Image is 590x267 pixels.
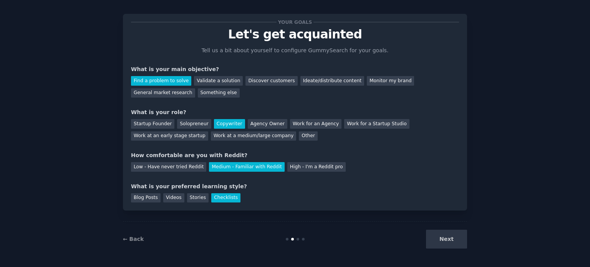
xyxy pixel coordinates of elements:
div: Medium - Familiar with Reddit [209,162,284,172]
div: Something else [198,88,240,98]
div: Other [299,131,318,141]
div: Validate a solution [194,76,243,86]
div: What is your main objective? [131,65,459,73]
div: Work for a Startup Studio [344,119,409,129]
div: Checklists [211,193,240,203]
div: Startup Founder [131,119,174,129]
div: Agency Owner [248,119,287,129]
p: Tell us a bit about yourself to configure GummySearch for your goals. [198,46,392,55]
div: Work at an early stage startup [131,131,208,141]
p: Let's get acquainted [131,28,459,41]
div: Blog Posts [131,193,161,203]
div: Discover customers [245,76,297,86]
div: Copywriter [214,119,245,129]
div: Monitor my brand [367,76,414,86]
div: Ideate/distribute content [300,76,364,86]
div: Low - Have never tried Reddit [131,162,206,172]
div: Solopreneur [177,119,211,129]
div: Work for an Agency [290,119,341,129]
div: Videos [163,193,184,203]
div: General market research [131,88,195,98]
div: Find a problem to solve [131,76,191,86]
div: What is your preferred learning style? [131,182,459,191]
span: Your goals [277,18,313,26]
div: Work at a medium/large company [211,131,296,141]
a: ← Back [123,236,144,242]
div: High - I'm a Reddit pro [287,162,346,172]
div: How comfortable are you with Reddit? [131,151,459,159]
div: Stories [187,193,209,203]
div: What is your role? [131,108,459,116]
